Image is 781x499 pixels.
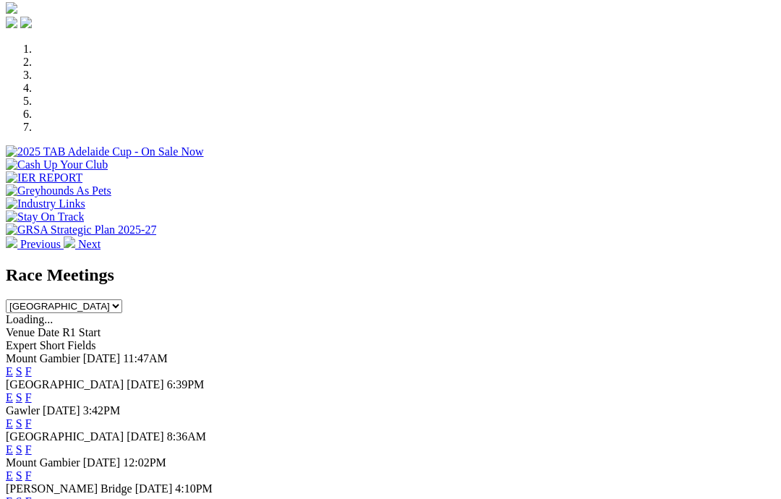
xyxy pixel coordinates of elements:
[6,2,17,14] img: logo-grsa-white.png
[67,339,95,351] span: Fields
[167,378,205,391] span: 6:39PM
[6,223,156,236] img: GRSA Strategic Plan 2025-27
[16,443,22,456] a: S
[83,404,121,417] span: 3:42PM
[78,238,101,250] span: Next
[6,404,40,417] span: Gawler
[6,339,37,351] span: Expert
[25,417,32,430] a: F
[6,17,17,28] img: facebook.svg
[6,469,13,482] a: E
[6,184,111,197] img: Greyhounds As Pets
[6,210,84,223] img: Stay On Track
[6,197,85,210] img: Industry Links
[6,265,775,285] h2: Race Meetings
[20,17,32,28] img: twitter.svg
[167,430,206,443] span: 8:36AM
[43,404,80,417] span: [DATE]
[123,456,166,469] span: 12:02PM
[16,417,22,430] a: S
[6,313,53,325] span: Loading...
[6,417,13,430] a: E
[38,326,59,338] span: Date
[6,430,124,443] span: [GEOGRAPHIC_DATA]
[123,352,168,364] span: 11:47AM
[6,326,35,338] span: Venue
[175,482,213,495] span: 4:10PM
[6,482,132,495] span: [PERSON_NAME] Bridge
[25,391,32,404] a: F
[6,365,13,378] a: E
[127,430,164,443] span: [DATE]
[62,326,101,338] span: R1 Start
[6,171,82,184] img: IER REPORT
[16,469,22,482] a: S
[20,238,61,250] span: Previous
[6,443,13,456] a: E
[135,482,173,495] span: [DATE]
[6,238,64,250] a: Previous
[25,443,32,456] a: F
[25,469,32,482] a: F
[6,391,13,404] a: E
[6,378,124,391] span: [GEOGRAPHIC_DATA]
[25,365,32,378] a: F
[6,158,108,171] img: Cash Up Your Club
[83,456,121,469] span: [DATE]
[127,378,164,391] span: [DATE]
[83,352,121,364] span: [DATE]
[64,236,75,248] img: chevron-right-pager-white.svg
[16,391,22,404] a: S
[64,238,101,250] a: Next
[6,236,17,248] img: chevron-left-pager-white.svg
[6,456,80,469] span: Mount Gambier
[40,339,65,351] span: Short
[6,352,80,364] span: Mount Gambier
[6,145,204,158] img: 2025 TAB Adelaide Cup - On Sale Now
[16,365,22,378] a: S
